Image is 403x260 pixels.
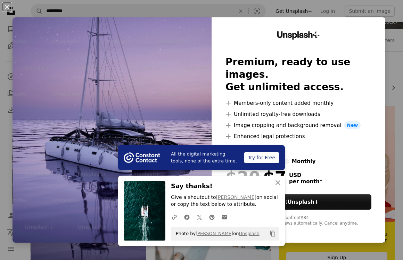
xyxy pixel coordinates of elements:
[196,231,233,236] a: [PERSON_NAME]
[283,159,289,164] input: monthly
[218,210,231,224] a: Share over email
[193,210,206,224] a: Share on Twitter
[171,151,238,165] span: All the digital marketing tools, none of the extra time.
[225,99,371,107] li: Members-only content added monthly
[172,228,260,239] span: Photo by on
[225,110,371,118] li: Unlimited royalty-free downloads
[289,178,322,185] span: per month *
[267,228,279,240] button: Copy to clipboard
[206,210,218,224] a: Share on Pinterest
[225,132,371,141] li: Enhanced legal protections
[118,145,285,170] a: All the digital marketing tools, none of the extra time.Try for Free
[344,121,361,129] span: New
[292,157,316,166] div: monthly
[171,181,279,191] h3: Say thanks!
[225,194,371,210] button: GetUnsplash+
[181,210,193,224] a: Share on Facebook
[225,215,371,226] div: * When paid annually, billed upfront $84 Taxes where applicable. Renews automatically. Cancel any...
[216,194,256,200] a: [PERSON_NAME]
[289,172,322,178] span: USD
[287,199,319,205] strong: Unsplash+
[225,56,371,93] h2: Premium, ready to use images. Get unlimited access.
[225,121,371,129] li: Image cropping and background removal
[239,231,259,236] a: Unsplash
[244,152,279,163] div: Try for Free
[171,194,279,208] p: Give a shoutout to on social or copy the text below to attribute.
[124,152,160,163] img: file-1754318165549-24bf788d5b37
